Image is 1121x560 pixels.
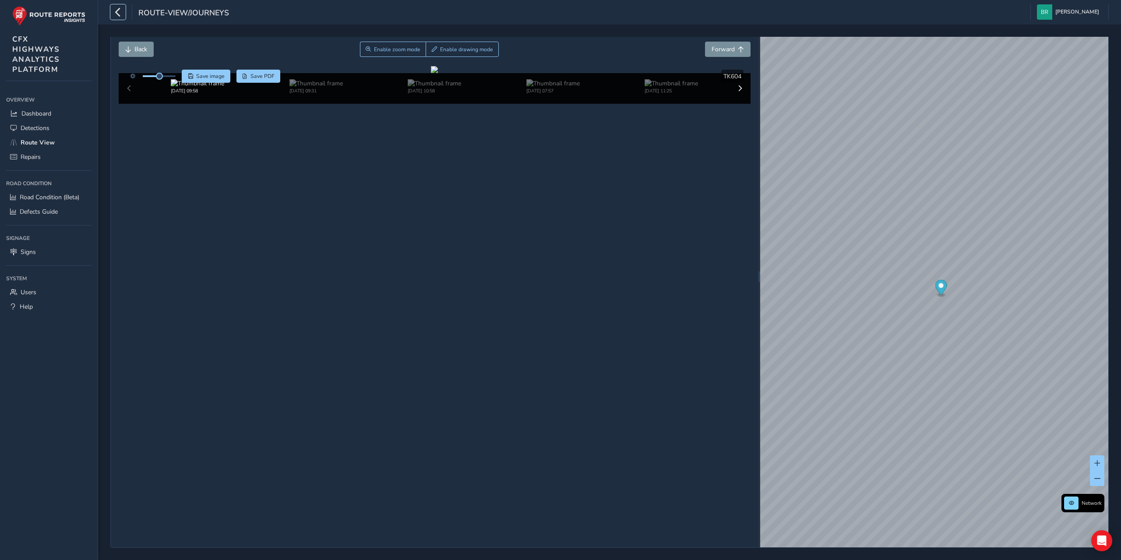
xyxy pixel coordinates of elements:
[6,177,92,190] div: Road Condition
[6,285,92,299] a: Users
[6,190,92,204] a: Road Condition (Beta)
[360,42,426,57] button: Zoom
[171,79,224,88] img: Thumbnail frame
[1037,4,1052,20] img: diamond-layout
[171,88,224,94] div: [DATE] 09:58
[6,106,92,121] a: Dashboard
[1082,500,1102,507] span: Network
[6,135,92,150] a: Route View
[138,7,229,20] span: route-view/journeys
[21,288,36,296] span: Users
[408,79,461,88] img: Thumbnail frame
[6,272,92,285] div: System
[645,79,698,88] img: Thumbnail frame
[21,124,49,132] span: Detections
[6,150,92,164] a: Repairs
[250,73,275,80] span: Save PDF
[6,232,92,245] div: Signage
[12,34,60,74] span: CFX HIGHWAYS ANALYTICS PLATFORM
[645,88,698,94] div: [DATE] 11:25
[6,245,92,259] a: Signs
[705,42,751,57] button: Forward
[236,70,281,83] button: PDF
[935,280,947,298] div: Map marker
[712,45,735,53] span: Forward
[1037,4,1102,20] button: [PERSON_NAME]
[289,88,343,94] div: [DATE] 09:31
[526,88,580,94] div: [DATE] 07:57
[196,73,225,80] span: Save image
[20,193,79,201] span: Road Condition (Beta)
[119,42,154,57] button: Back
[20,208,58,216] span: Defects Guide
[12,6,85,26] img: rr logo
[6,204,92,219] a: Defects Guide
[426,42,499,57] button: Draw
[408,88,461,94] div: [DATE] 10:58
[6,93,92,106] div: Overview
[723,72,741,81] span: TK604
[21,153,41,161] span: Repairs
[20,303,33,311] span: Help
[21,138,55,147] span: Route View
[440,46,493,53] span: Enable drawing mode
[182,70,230,83] button: Save
[526,79,580,88] img: Thumbnail frame
[21,248,36,256] span: Signs
[374,46,420,53] span: Enable zoom mode
[6,299,92,314] a: Help
[289,79,343,88] img: Thumbnail frame
[1091,530,1112,551] div: Open Intercom Messenger
[21,109,51,118] span: Dashboard
[6,121,92,135] a: Detections
[1055,4,1099,20] span: [PERSON_NAME]
[134,45,147,53] span: Back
